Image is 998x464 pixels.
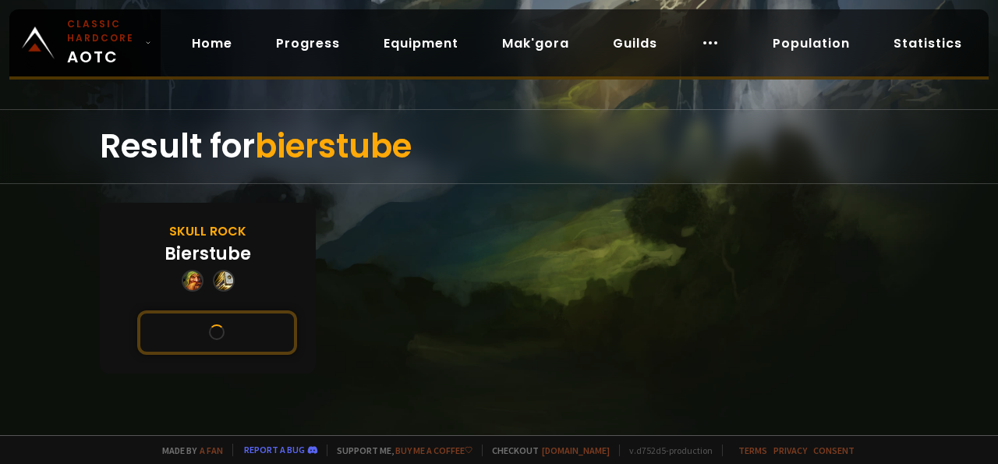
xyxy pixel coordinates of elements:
a: Guilds [600,27,670,59]
span: Made by [153,445,223,456]
a: Equipment [371,27,471,59]
span: v. d752d5 - production [619,445,713,456]
a: Statistics [881,27,975,59]
div: Bierstube [165,241,251,267]
div: Result for [100,110,898,183]
a: Report a bug [244,444,305,455]
span: AOTC [67,17,139,69]
a: Buy me a coffee [395,445,472,456]
span: bierstube [255,123,412,169]
a: a fan [200,445,223,456]
a: Consent [813,445,855,456]
a: Population [760,27,862,59]
a: Home [179,27,245,59]
a: Classic HardcoreAOTC [9,9,161,76]
a: Privacy [773,445,807,456]
a: [DOMAIN_NAME] [542,445,610,456]
span: Checkout [482,445,610,456]
div: Skull Rock [169,221,246,241]
a: Mak'gora [490,27,582,59]
button: See this character [137,310,297,355]
a: Progress [264,27,352,59]
span: Support me, [327,445,472,456]
small: Classic Hardcore [67,17,139,45]
a: Terms [738,445,767,456]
